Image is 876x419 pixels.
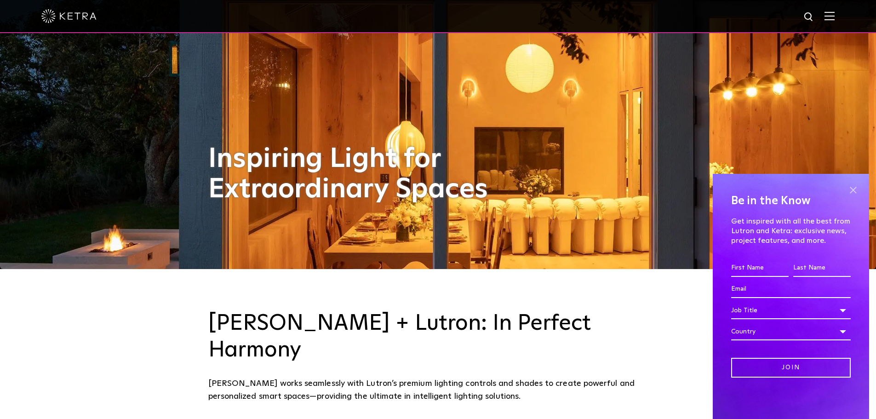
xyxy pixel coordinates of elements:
[731,323,851,340] div: Country
[731,192,851,210] h4: Be in the Know
[824,11,835,20] img: Hamburger%20Nav.svg
[41,9,97,23] img: ketra-logo-2019-white
[208,377,668,403] div: [PERSON_NAME] works seamlessly with Lutron’s premium lighting controls and shades to create power...
[731,358,851,378] input: Join
[208,144,507,205] h1: Inspiring Light for Extraordinary Spaces
[208,310,668,363] h3: [PERSON_NAME] + Lutron: In Perfect Harmony
[731,217,851,245] p: Get inspired with all the best from Lutron and Ketra: exclusive news, project features, and more.
[731,302,851,319] div: Job Title
[731,281,851,298] input: Email
[803,11,815,23] img: search icon
[793,259,851,277] input: Last Name
[731,259,789,277] input: First Name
